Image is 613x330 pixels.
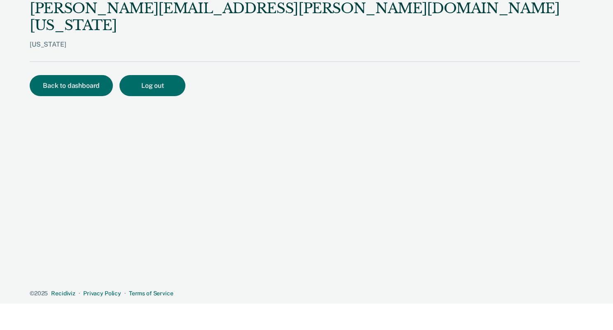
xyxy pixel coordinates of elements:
a: Back to dashboard [30,82,119,89]
a: Terms of Service [129,290,173,297]
div: [US_STATE] [30,40,580,61]
div: · · [30,290,580,297]
a: Privacy Policy [83,290,121,297]
a: Recidiviz [51,290,75,297]
button: Back to dashboard [30,75,113,96]
span: © 2025 [30,290,48,297]
button: Log out [119,75,185,96]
